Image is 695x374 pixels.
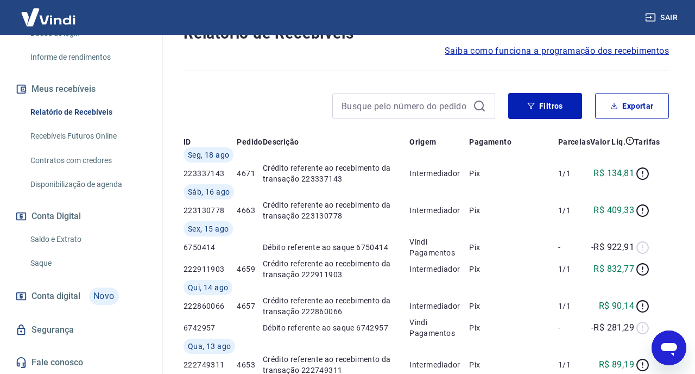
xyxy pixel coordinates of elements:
p: Vindi Pagamentos [409,236,469,258]
span: Qua, 13 ago [188,341,231,352]
p: R$ 832,77 [593,263,634,276]
p: Pix [469,264,558,275]
p: - [558,322,590,333]
p: 1/1 [558,205,590,216]
p: Parcelas [558,136,590,147]
span: Seg, 18 ago [188,149,229,160]
p: 6750414 [184,242,237,253]
button: Conta Digital [13,204,149,228]
p: 6742957 [184,322,237,333]
p: R$ 89,19 [599,358,634,371]
a: Saiba como funciona a programação dos recebimentos [445,45,669,58]
a: Disponibilização de agenda [26,173,149,196]
p: Valor Líq. [590,136,625,147]
p: Intermediador [409,168,469,179]
p: 4657 [237,301,262,311]
a: Relatório de Recebíveis [26,101,149,123]
p: 4671 [237,168,262,179]
a: Conta digitalNovo [13,283,149,309]
p: Pix [469,242,558,253]
p: Débito referente ao saque 6742957 [263,322,409,333]
p: Crédito referente ao recebimento da transação 223130778 [263,200,409,221]
p: Descrição [263,136,299,147]
p: Intermediador [409,205,469,216]
button: Sair [643,8,682,28]
span: Sáb, 16 ago [188,186,230,197]
button: Exportar [595,93,669,119]
p: 4659 [237,264,262,275]
a: Contratos com credores [26,149,149,172]
p: Pedido [237,136,262,147]
p: 222749311 [184,359,237,370]
p: Pix [469,205,558,216]
p: 1/1 [558,264,590,275]
img: Vindi [13,1,84,34]
span: Novo [89,288,119,305]
p: R$ 90,14 [599,300,634,313]
p: Débito referente ao saque 6750414 [263,242,409,253]
p: Tarifas [634,136,660,147]
p: Vindi Pagamentos [409,317,469,339]
iframe: Botão para abrir a janela de mensagens [652,331,686,365]
p: Intermediador [409,301,469,311]
p: Crédito referente ao recebimento da transação 223337143 [263,163,409,184]
a: Saque [26,252,149,275]
p: R$ 134,81 [593,167,634,180]
p: Pix [469,301,558,311]
p: Crédito referente ao recebimento da transação 222911903 [263,258,409,280]
p: Crédito referente ao recebimento da transação 222860066 [263,295,409,317]
p: -R$ 281,29 [591,321,634,334]
p: 223130778 [184,205,237,216]
p: ID [184,136,191,147]
a: Informe de rendimentos [26,46,149,68]
p: 1/1 [558,301,590,311]
p: Pix [469,359,558,370]
p: Pix [469,168,558,179]
span: Qui, 14 ago [188,282,228,293]
p: Intermediador [409,264,469,275]
p: Pix [469,322,558,333]
p: Pagamento [469,136,511,147]
p: 222860066 [184,301,237,311]
span: Conta digital [31,289,80,304]
p: 223337143 [184,168,237,179]
p: -R$ 922,91 [591,241,634,254]
p: 1/1 [558,359,590,370]
button: Filtros [508,93,582,119]
p: - [558,242,590,253]
span: Sex, 15 ago [188,223,229,234]
p: 222911903 [184,264,237,275]
button: Meus recebíveis [13,77,149,101]
a: Recebíveis Futuros Online [26,125,149,147]
p: Intermediador [409,359,469,370]
input: Busque pelo número do pedido [342,98,469,114]
p: 4653 [237,359,262,370]
a: Segurança [13,318,149,342]
p: 1/1 [558,168,590,179]
p: 4663 [237,205,262,216]
a: Saldo e Extrato [26,228,149,251]
p: R$ 409,33 [593,204,634,217]
p: Origem [409,136,436,147]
